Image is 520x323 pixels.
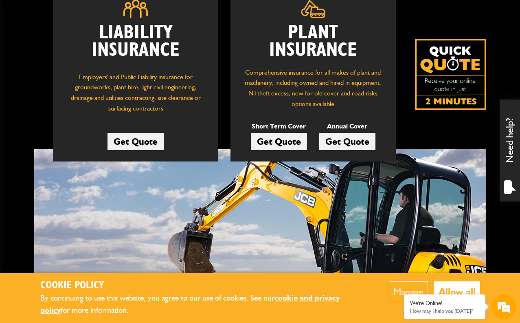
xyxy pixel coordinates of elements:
[243,67,384,109] p: Comprehensive insurance for all makes of plant and machinery, including owned and hired in equipm...
[319,133,375,150] a: Get Quote
[40,292,364,317] p: By continuing to use this website, you agree to our use of cookies. See our for more information.
[251,133,307,150] a: Get Quote
[108,133,164,150] a: Get Quote
[415,39,486,110] img: Quick Quote
[434,281,480,302] button: Allow all
[40,279,364,292] h2: Cookie Policy
[410,300,479,307] div: We're Online!
[251,121,307,132] p: Short Term Cover
[319,121,375,132] p: Annual Cover
[415,39,486,110] a: Get your insurance quote isn just 2-minutes
[65,72,206,118] p: Employers' and Public Liability insurance for groundworks, plant hire, light civil engineering, d...
[40,293,340,315] a: cookie and privacy policy
[500,100,520,201] div: Need help?
[410,308,479,314] p: How may I help you today?
[389,281,428,302] button: Manage
[243,24,384,59] h2: Plant Insurance
[65,24,206,64] h2: Liability Insurance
